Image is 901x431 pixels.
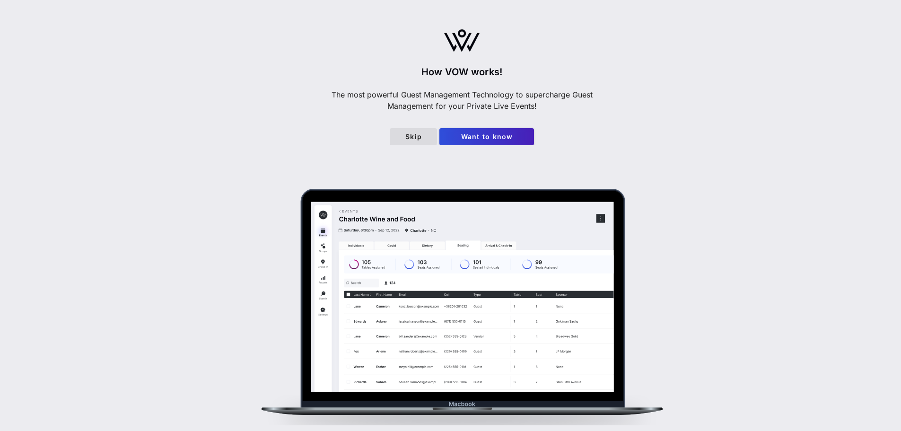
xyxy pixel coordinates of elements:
span: Skip [397,132,429,141]
p: How VOW works! [320,62,604,81]
img: logo.svg [444,29,480,52]
span: Want to know [447,132,526,141]
p: The most powerful Guest Management Technology to supercharge Guest Management for your Private Li... [320,89,604,112]
a: Skip [390,128,437,145]
button: Want to know [439,128,534,145]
